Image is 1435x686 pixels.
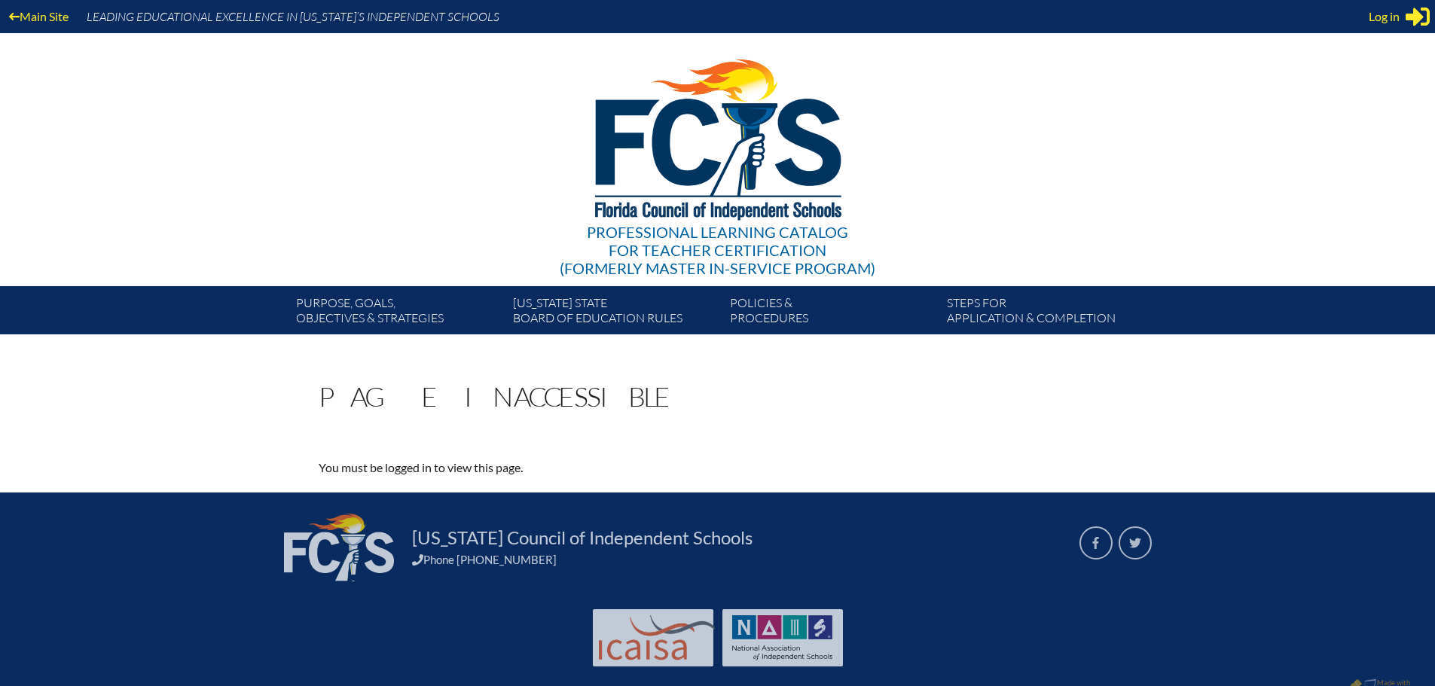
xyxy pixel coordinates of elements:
img: NAIS Logo [732,615,833,660]
a: Policies &Procedures [724,292,941,334]
div: Phone [PHONE_NUMBER] [412,553,1061,566]
img: Int'l Council Advancing Independent School Accreditation logo [599,615,715,660]
span: Log in [1369,8,1400,26]
a: [US_STATE] StateBoard of Education rules [507,292,724,334]
h1: Page Inaccessible [319,383,670,410]
a: Steps forapplication & completion [941,292,1158,334]
div: Professional Learning Catalog (formerly Master In-service Program) [560,223,875,277]
a: Professional Learning Catalog for Teacher Certification(formerly Master In-service Program) [554,30,881,280]
img: FCIS_logo_white [284,514,394,581]
a: Main Site [3,6,75,26]
a: Purpose, goals,objectives & strategies [290,292,507,334]
img: FCISlogo221.eps [562,33,873,239]
p: You must be logged in to view this page. [319,458,849,477]
a: [US_STATE] Council of Independent Schools [406,526,759,550]
svg: Sign in or register [1406,5,1430,29]
span: for Teacher Certification [609,241,826,259]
